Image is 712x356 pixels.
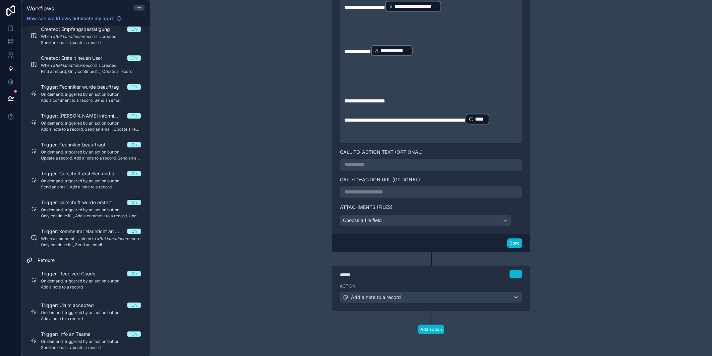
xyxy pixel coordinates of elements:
label: Call-to-Action Text (optional) [340,149,522,156]
button: Add a note to a record [340,292,522,303]
label: Attachments (Files) [340,204,522,211]
button: Choose a file field [340,215,512,226]
label: Call-to-Action URL (optional) [340,177,522,183]
label: Action [340,284,522,289]
span: Add a note to a record [351,294,401,301]
span: How can workflows automate my app? [27,15,114,22]
button: Done [507,238,522,248]
span: Workflows [27,5,54,12]
a: How can workflows automate my app? [24,15,124,22]
button: Add action [418,325,444,335]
